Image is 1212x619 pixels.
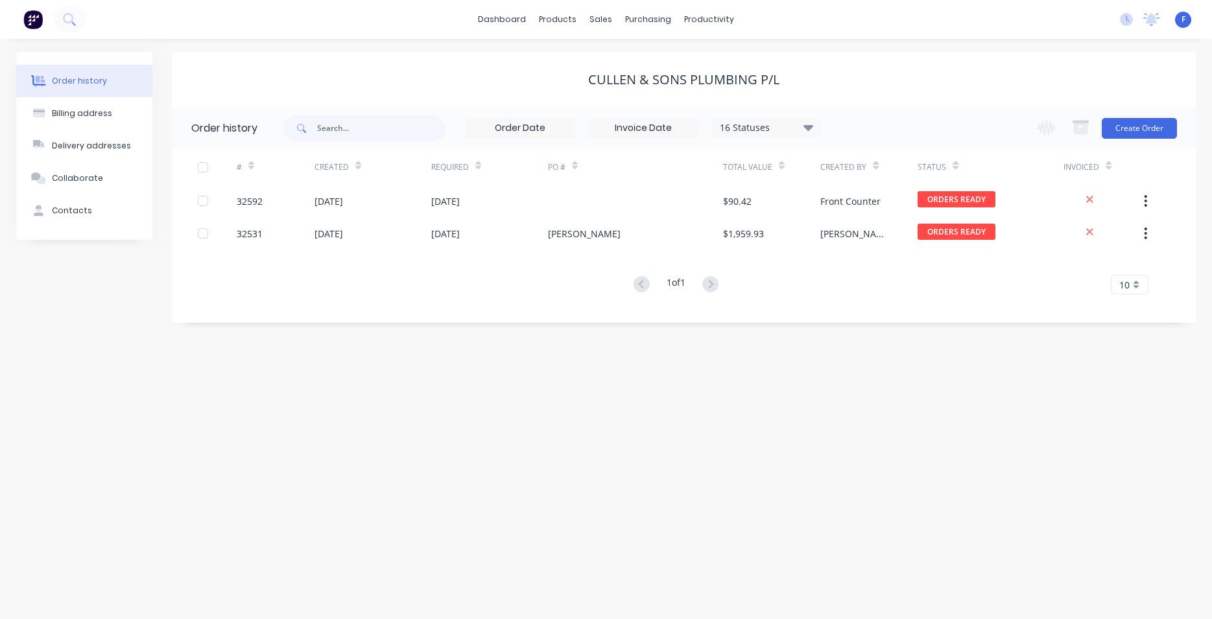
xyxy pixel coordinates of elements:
input: Invoice Date [589,119,698,138]
div: sales [583,10,619,29]
div: Delivery addresses [52,140,131,152]
div: Invoiced [1063,161,1099,173]
div: 16 Statuses [712,121,821,135]
input: Order Date [466,119,575,138]
div: Billing address [52,108,112,119]
img: Factory [23,10,43,29]
div: Order history [52,75,107,87]
div: [DATE] [315,227,343,240]
div: Total Value [723,161,772,173]
div: Collaborate [52,172,103,184]
div: Contacts [52,205,92,216]
div: PO # [548,149,723,185]
div: Created [315,149,431,185]
div: # [237,161,242,173]
button: Order history [16,65,152,97]
a: dashboard [471,10,532,29]
div: Order history [191,121,257,136]
div: Invoiced [1063,149,1141,185]
div: 32592 [237,194,263,208]
div: $90.42 [723,194,752,208]
button: Collaborate [16,162,152,194]
div: Created By [820,149,918,185]
button: Create Order [1102,118,1177,139]
div: PO # [548,161,565,173]
div: productivity [678,10,741,29]
div: Total Value [723,149,820,185]
button: Billing address [16,97,152,130]
span: 10 [1119,278,1130,292]
div: Created By [820,161,866,173]
div: Front Counter [820,194,881,208]
div: Created [315,161,349,173]
span: ORDERS READY [918,191,995,207]
div: Status [918,161,946,173]
span: ORDERS READY [918,224,995,240]
div: [DATE] [431,194,460,208]
div: # [237,149,315,185]
div: [DATE] [431,227,460,240]
button: Delivery addresses [16,130,152,162]
button: Contacts [16,194,152,227]
div: CULLEN & SONS PLUMBING P/L [588,72,779,88]
div: 32531 [237,227,263,240]
div: Required [431,161,469,173]
div: purchasing [619,10,678,29]
input: Search... [317,115,446,141]
div: Status [918,149,1063,185]
div: [DATE] [315,194,343,208]
div: 1 of 1 [667,275,685,294]
div: [PERSON_NAME] [820,227,892,240]
div: [PERSON_NAME] [548,227,621,240]
div: $1,959.93 [723,227,764,240]
div: products [532,10,583,29]
div: Required [431,149,548,185]
span: F [1182,14,1185,25]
